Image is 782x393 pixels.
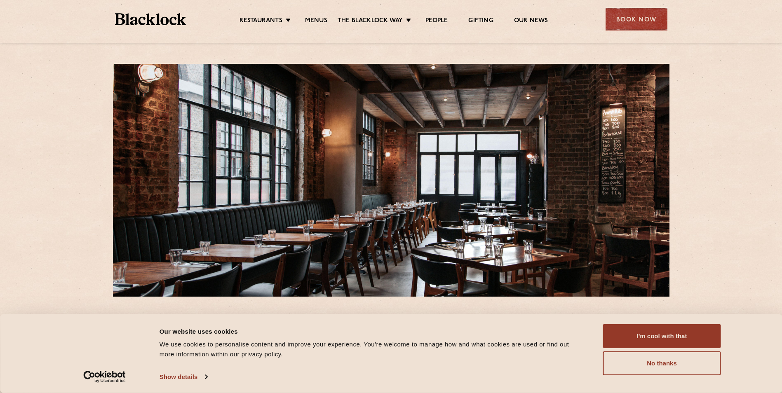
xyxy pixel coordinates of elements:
[514,17,548,26] a: Our News
[606,8,667,30] div: Book Now
[240,17,282,26] a: Restaurants
[603,351,721,375] button: No thanks
[305,17,327,26] a: Menus
[425,17,448,26] a: People
[115,13,186,25] img: BL_Textured_Logo-footer-cropped.svg
[603,324,721,348] button: I'm cool with that
[338,17,403,26] a: The Blacklock Way
[160,326,585,336] div: Our website uses cookies
[68,371,141,383] a: Usercentrics Cookiebot - opens in a new window
[160,371,207,383] a: Show details
[468,17,493,26] a: Gifting
[160,339,585,359] div: We use cookies to personalise content and improve your experience. You're welcome to manage how a...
